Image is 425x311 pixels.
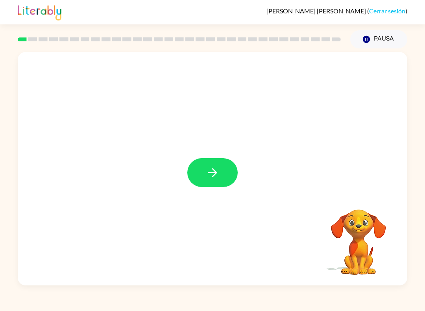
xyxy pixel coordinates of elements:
[319,197,398,276] video: Tu navegador debe admitir la reproducción de archivos .mp4 para usar Literably. Intenta usar otro...
[266,7,407,15] div: ( )
[369,7,405,15] a: Cerrar sesión
[266,7,367,15] span: [PERSON_NAME] [PERSON_NAME]
[350,30,407,48] button: Pausa
[18,3,61,20] img: Literably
